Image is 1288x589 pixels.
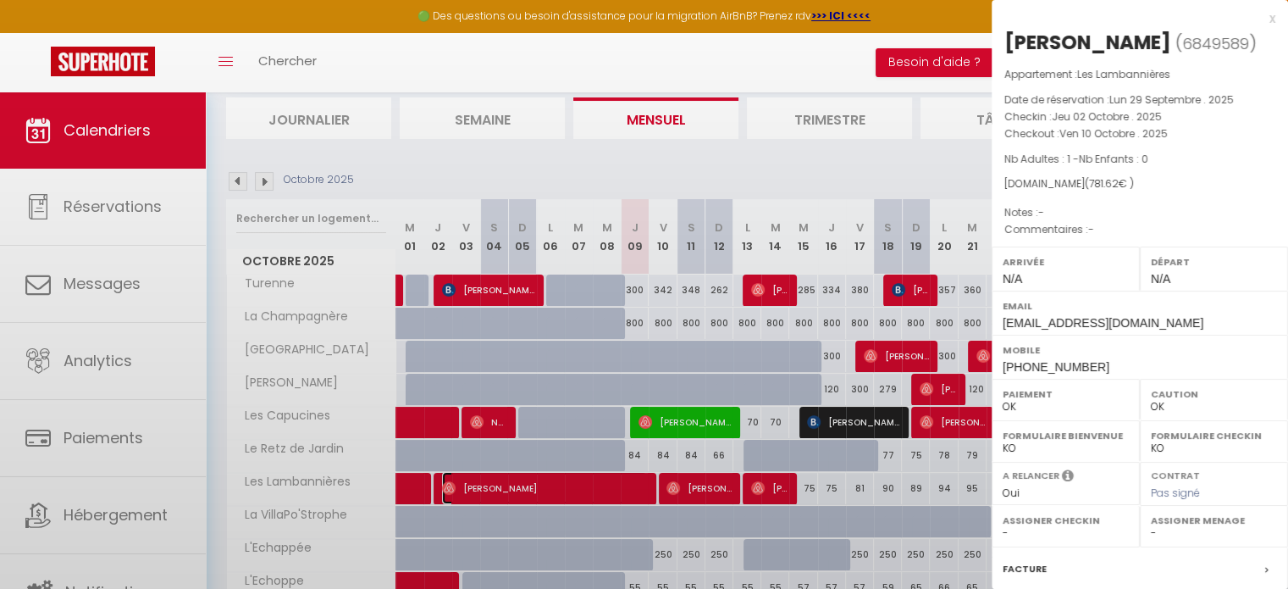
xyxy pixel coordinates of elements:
p: Appartement : [1004,66,1275,83]
span: ( € ) [1085,176,1134,191]
label: Paiement [1003,386,1129,403]
label: Assigner Checkin [1003,512,1129,529]
div: x [992,8,1275,29]
label: Email [1003,297,1277,314]
label: Assigner Menage [1151,512,1277,529]
span: N/A [1003,272,1022,286]
p: Checkin : [1004,108,1275,125]
span: Jeu 02 Octobre . 2025 [1052,109,1162,124]
p: Checkout : [1004,125,1275,142]
p: Notes : [1004,204,1275,221]
p: Date de réservation : [1004,92,1275,108]
label: A relancer [1003,469,1059,483]
i: Sélectionner OUI si vous souhaiter envoyer les séquences de messages post-checkout [1062,469,1074,487]
span: Lun 29 Septembre . 2025 [1109,92,1234,107]
label: Caution [1151,386,1277,403]
span: 6849589 [1182,33,1249,54]
label: Mobile [1003,342,1277,358]
span: Pas signé [1151,486,1200,500]
label: Départ [1151,253,1277,270]
span: Nb Enfants : 0 [1079,152,1148,166]
span: - [1088,222,1094,236]
div: [DOMAIN_NAME] [1004,176,1275,192]
span: Ven 10 Octobre . 2025 [1059,126,1168,141]
span: ( ) [1175,31,1257,55]
label: Facture [1003,560,1047,578]
span: N/A [1151,272,1170,286]
span: Les Lambannières [1077,67,1170,81]
span: Nb Adultes : 1 - [1004,152,1148,166]
p: Commentaires : [1004,221,1275,238]
span: 781.62 [1089,176,1119,191]
div: [PERSON_NAME] [1004,29,1171,56]
span: [PHONE_NUMBER] [1003,360,1109,374]
label: Arrivée [1003,253,1129,270]
span: - [1038,205,1044,219]
span: [EMAIL_ADDRESS][DOMAIN_NAME] [1003,316,1203,330]
label: Formulaire Bienvenue [1003,427,1129,444]
label: Contrat [1151,469,1200,480]
label: Formulaire Checkin [1151,427,1277,444]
